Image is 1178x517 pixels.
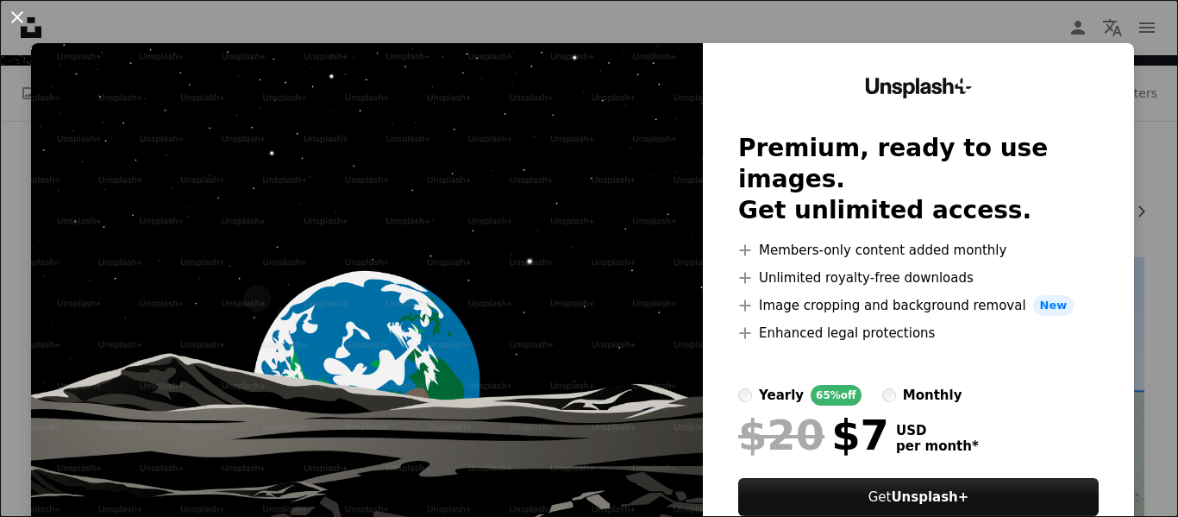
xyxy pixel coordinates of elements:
div: yearly [759,385,804,406]
h2: Premium, ready to use images. Get unlimited access. [738,133,1099,226]
li: Members-only content added monthly [738,240,1099,261]
div: 65% off [811,385,862,406]
div: monthly [903,385,962,406]
li: Image cropping and background removal [738,295,1099,316]
span: per month * [896,438,979,454]
input: yearly65%off [738,388,752,402]
span: USD [896,423,979,438]
button: GetUnsplash+ [738,478,1099,516]
strong: Unsplash+ [891,489,968,505]
li: Enhanced legal protections [738,323,1099,344]
input: monthly [882,388,896,402]
span: New [1033,295,1075,316]
span: $20 [738,413,824,457]
li: Unlimited royalty-free downloads [738,268,1099,288]
div: $7 [738,413,889,457]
